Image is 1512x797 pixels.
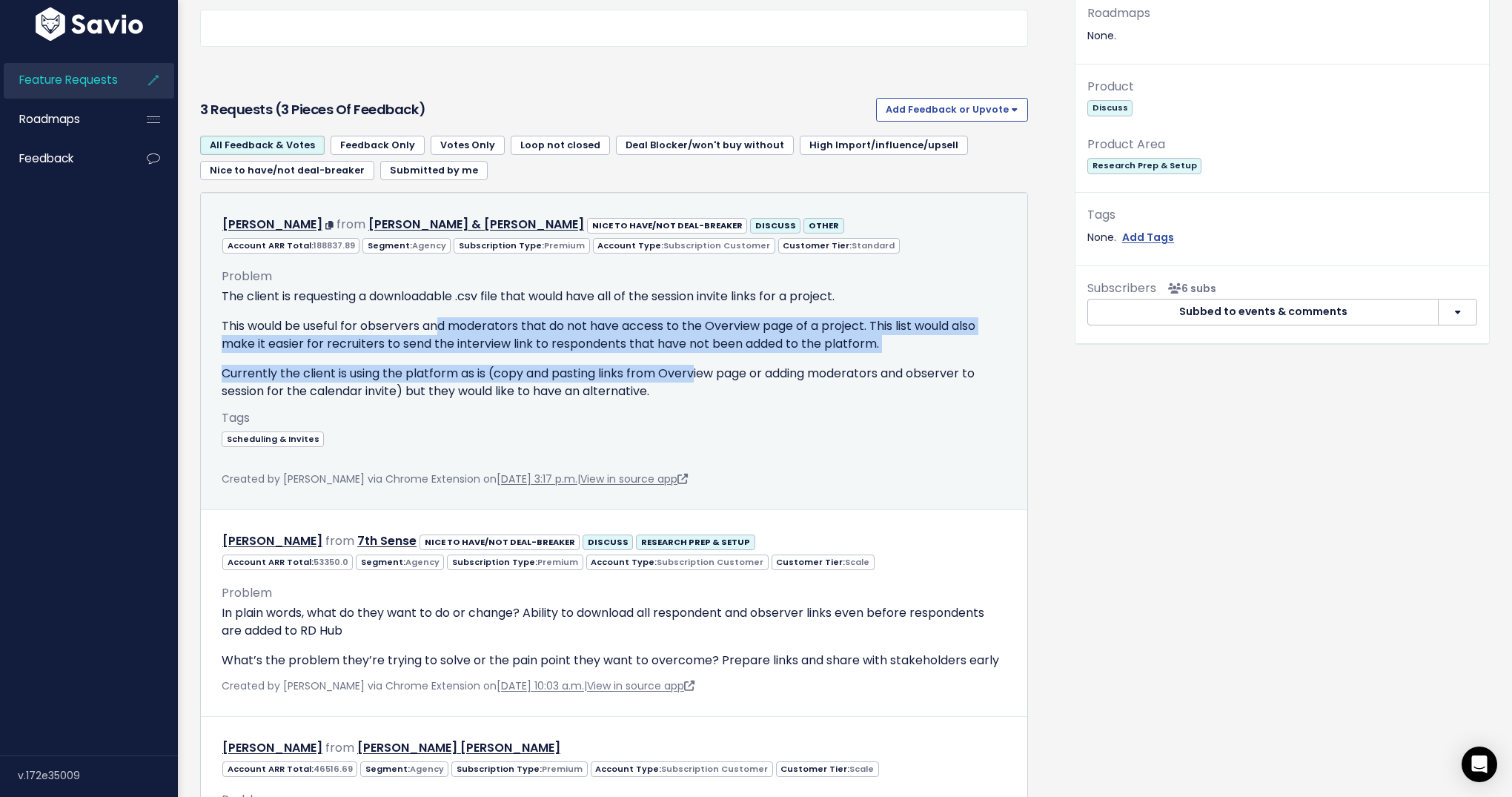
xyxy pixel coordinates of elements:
[357,739,560,756] a: [PERSON_NAME] [PERSON_NAME]
[641,536,750,548] strong: RESEARCH PREP & SETUP
[852,239,895,251] span: Standard
[360,761,448,777] span: Segment:
[222,431,324,447] span: Scheduling & Invites
[222,678,694,693] span: Created by [PERSON_NAME] via Chrome Extension on |
[1122,228,1174,247] a: Add Tags
[222,216,322,233] a: [PERSON_NAME]
[1087,100,1133,116] span: Discuss
[587,678,694,693] a: View in source app
[1087,228,1477,247] div: None.
[222,409,250,426] span: Tags
[431,136,505,155] a: Votes Only
[663,239,770,251] span: Subscription Customer
[222,652,1007,669] p: What’s the problem they’re trying to solve or the pain point they want to overcome? Prepare links...
[19,151,73,166] span: Feedback
[357,532,417,549] a: 7th Sense
[586,555,769,570] span: Account Type:
[222,317,1007,353] p: This would be useful for observers and moderators that do not have access to the Overview page of...
[362,238,451,254] span: Segment:
[772,555,875,570] span: Customer Tier:
[222,739,322,756] a: [PERSON_NAME]
[405,556,440,568] span: Agency
[380,161,488,180] a: Submitted by me
[19,111,80,127] span: Roadmaps
[410,763,444,775] span: Agency
[222,288,1007,305] p: The client is requesting a downloadable .csv file that would have all of the session invite links...
[454,238,589,254] span: Subscription Type:
[593,238,775,254] span: Account Type:
[356,555,444,570] span: Segment:
[849,763,874,775] span: Scale
[1162,281,1216,296] span: <p><strong>Subscribers</strong><br><br> - Kelly Kendziorski<br> - Israel Magalhaes<br> - Migui Fr...
[876,98,1028,122] button: Add Feedback or Upvote
[661,763,768,775] span: Subscription Customer
[368,216,584,233] a: [PERSON_NAME] & [PERSON_NAME]
[616,136,794,155] a: Deal Blocker/won't buy without
[776,761,879,777] span: Customer Tier:
[200,99,870,120] h3: 3 Requests (3 pieces of Feedback)
[1087,3,1477,24] div: Roadmaps
[32,7,147,41] img: logo-white.9d6f32f41409.svg
[580,472,688,486] a: View in source app
[222,238,359,254] span: Account ARR Total:
[425,536,575,548] strong: NICE TO HAVE/NOT DEAL-BREAKER
[657,556,763,568] span: Subscription Customer
[497,678,584,693] a: [DATE] 10:03 a.m.
[222,604,1007,640] p: In plain words, what do they want to do or change? Ability to download all respondent and observe...
[451,761,587,777] span: Subscription Type:
[325,739,354,756] span: from
[592,219,743,231] strong: NICE TO HAVE/NOT DEAL-BREAKER
[18,756,178,795] div: v.172e35009
[1087,280,1156,297] span: Subscribers
[222,761,357,777] span: Account ARR Total:
[200,161,374,180] a: Nice to have/not deal-breaker
[4,142,123,176] a: Feedback
[537,556,578,568] span: Premium
[588,536,629,548] strong: DISCUSS
[1087,158,1201,173] span: Research Prep & Setup
[511,136,610,155] a: Loop not closed
[19,72,118,87] span: Feature Requests
[1087,27,1477,45] div: None.
[222,268,272,285] span: Problem
[845,556,869,568] span: Scale
[200,136,325,155] a: All Feedback & Votes
[542,763,583,775] span: Premium
[447,555,583,570] span: Subscription Type:
[1087,205,1477,226] div: Tags
[1087,76,1477,98] div: Product
[544,239,585,251] span: Premium
[4,63,123,97] a: Feature Requests
[222,472,688,486] span: Created by [PERSON_NAME] via Chrome Extension on |
[4,102,123,136] a: Roadmaps
[314,763,353,775] span: 46516.69
[331,136,425,155] a: Feedback Only
[412,239,446,251] span: Agency
[222,555,353,570] span: Account ARR Total:
[778,238,900,254] span: Customer Tier:
[222,431,324,446] a: Scheduling & Invites
[800,136,968,155] a: High Import/influence/upsell
[222,365,1007,400] p: Currently the client is using the platform as is (copy and pasting links from Overview page or ad...
[325,532,354,549] span: from
[591,761,773,777] span: Account Type:
[1087,134,1477,156] div: Product Area
[497,472,577,486] a: [DATE] 3:17 p.m.
[314,556,348,568] span: 53350.0
[314,239,355,251] span: 188837.89
[1087,299,1439,325] button: Subbed to events & comments
[222,532,322,549] a: [PERSON_NAME]
[336,216,365,233] span: from
[755,219,796,231] strong: DISCUSS
[1462,747,1497,782] div: Open Intercom Messenger
[809,219,839,231] strong: OTHER
[222,584,272,601] span: Problem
